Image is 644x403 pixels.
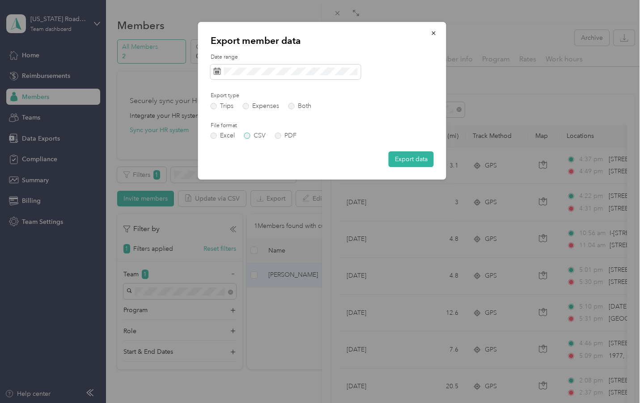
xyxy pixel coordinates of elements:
[288,103,311,109] label: Both
[211,92,311,100] label: Export type
[211,53,434,61] label: Date range
[389,151,434,167] button: Export data
[275,133,297,139] label: PDF
[211,133,235,139] label: Excel
[211,103,233,109] label: Trips
[243,103,279,109] label: Expenses
[244,133,266,139] label: CSV
[211,122,311,130] label: File format
[594,353,644,403] iframe: Everlance-gr Chat Button Frame
[211,34,434,47] p: Export member data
